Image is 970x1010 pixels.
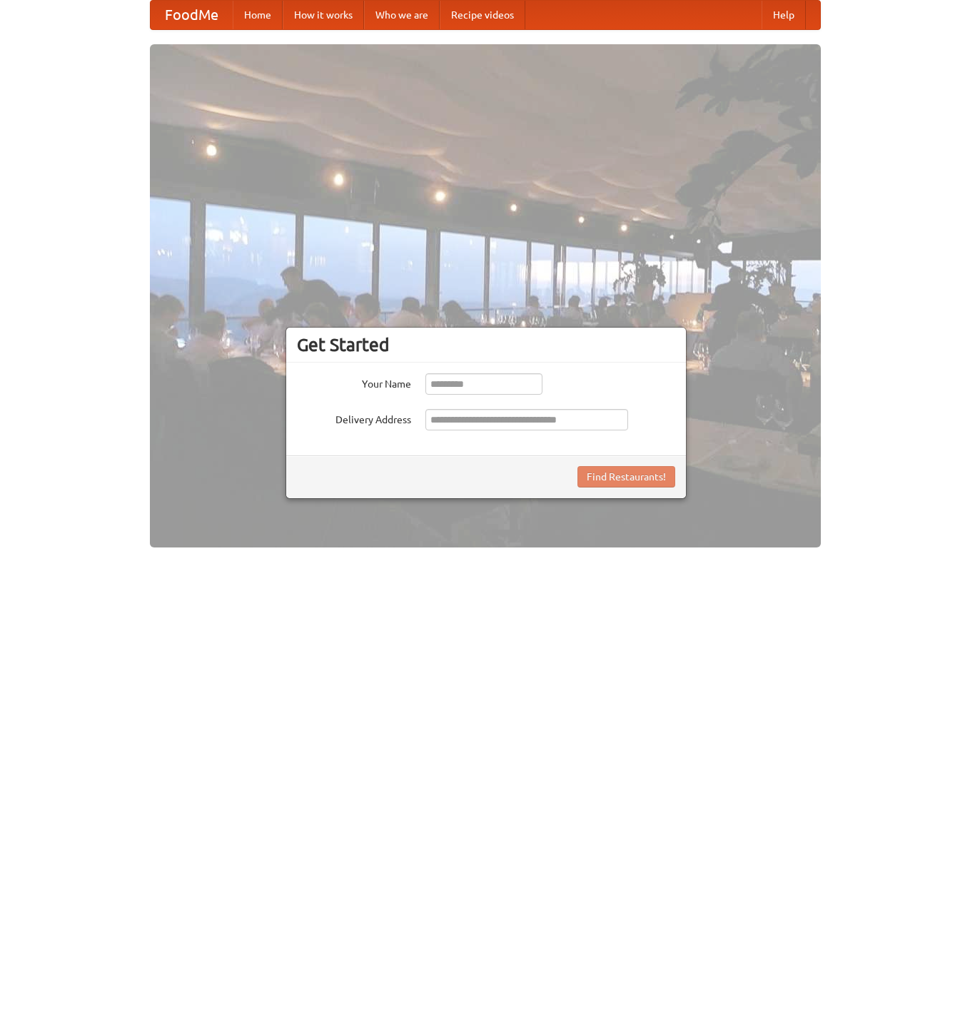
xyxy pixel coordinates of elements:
[233,1,283,29] a: Home
[364,1,440,29] a: Who we are
[297,334,675,355] h3: Get Started
[151,1,233,29] a: FoodMe
[297,373,411,391] label: Your Name
[283,1,364,29] a: How it works
[440,1,525,29] a: Recipe videos
[762,1,806,29] a: Help
[577,466,675,488] button: Find Restaurants!
[297,409,411,427] label: Delivery Address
